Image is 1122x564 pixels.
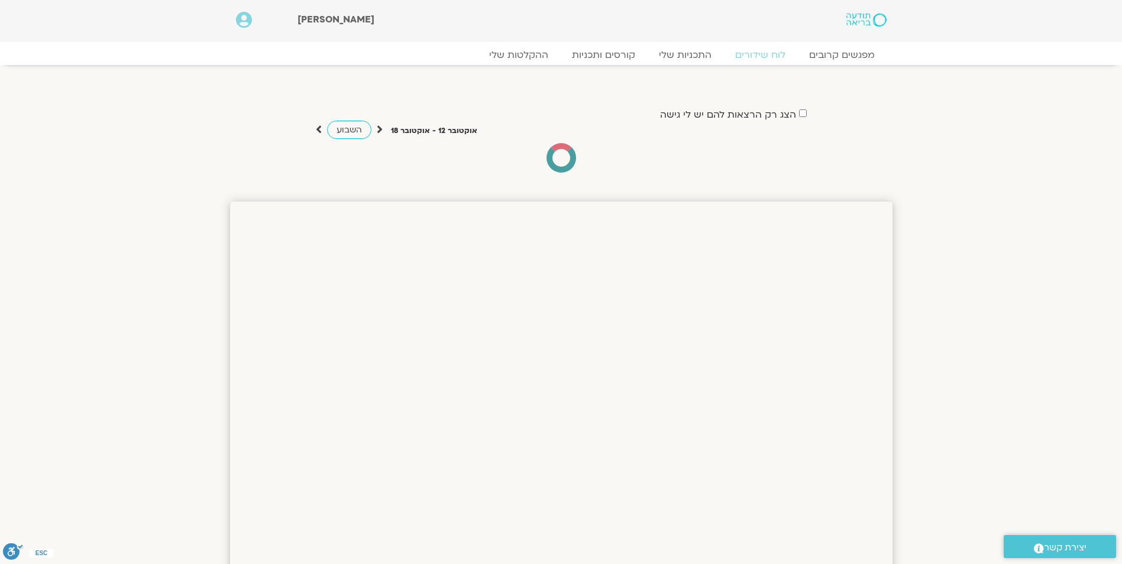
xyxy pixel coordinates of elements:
span: השבוע [337,124,362,135]
a: יצירת קשר [1004,535,1116,558]
a: לוח שידורים [723,49,797,61]
span: יצירת קשר [1044,540,1087,556]
label: הצג רק הרצאות להם יש לי גישה [660,109,796,120]
a: התכניות שלי [647,49,723,61]
a: קורסים ותכניות [560,49,647,61]
nav: Menu [236,49,887,61]
span: [PERSON_NAME] [298,13,374,26]
a: ההקלטות שלי [477,49,560,61]
a: מפגשים קרובים [797,49,887,61]
a: השבוע [327,121,371,139]
p: אוקטובר 12 - אוקטובר 18 [391,125,477,137]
